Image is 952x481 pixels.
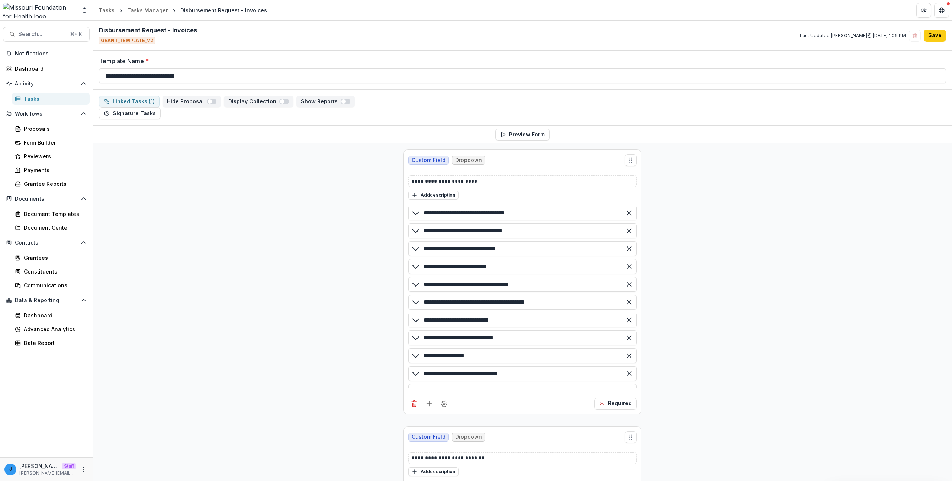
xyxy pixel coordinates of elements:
[99,107,161,119] button: Signature Tasks
[623,296,635,308] button: Remove option
[412,157,446,164] span: Custom Field
[24,125,84,133] div: Proposals
[15,111,78,117] span: Workflows
[12,309,90,322] a: Dashboard
[623,278,635,290] button: Remove option
[12,178,90,190] a: Grantee Reports
[623,350,635,362] button: Remove option
[3,27,90,42] button: Search...
[623,261,635,272] button: Remove option
[301,99,341,105] p: Show Reports
[24,152,84,160] div: Reviewers
[24,281,84,289] div: Communications
[3,48,90,59] button: Notifications
[3,78,90,90] button: Open Activity
[9,467,12,472] div: jonah@trytemelio.com
[99,6,115,14] div: Tasks
[3,108,90,120] button: Open Workflows
[12,222,90,234] a: Document Center
[99,57,942,65] label: Template Name
[12,150,90,162] a: Reviewers
[408,467,459,476] button: Adddescription
[24,339,84,347] div: Data Report
[163,96,221,107] button: Hide Proposal
[412,434,446,440] span: Custom Field
[124,5,171,16] a: Tasks Manager
[15,81,78,87] span: Activity
[916,3,931,18] button: Partners
[909,30,921,42] button: Delete template
[24,268,84,275] div: Constituents
[455,157,482,164] span: Dropdown
[15,240,78,246] span: Contacts
[12,123,90,135] a: Proposals
[495,129,550,141] button: Preview Form
[15,196,78,202] span: Documents
[3,237,90,249] button: Open Contacts
[623,314,635,326] button: Remove option
[68,30,83,38] div: ⌘ + K
[180,6,267,14] div: Disbursement Request - Invoices
[623,368,635,380] button: Remove option
[623,207,635,219] button: Remove option
[96,5,270,16] nav: breadcrumb
[623,243,635,255] button: Remove option
[24,224,84,232] div: Document Center
[127,6,168,14] div: Tasks Manager
[423,398,435,410] button: Add field
[24,180,84,188] div: Grantee Reports
[934,3,949,18] button: Get Help
[12,252,90,264] a: Grantees
[623,385,635,397] button: Remove option
[24,95,84,103] div: Tasks
[408,398,420,410] button: Delete field
[625,431,637,443] button: Move field
[12,136,90,149] a: Form Builder
[924,30,946,42] button: Save
[99,37,155,44] span: GRANT_TEMPLATE_V2
[12,279,90,291] a: Communications
[99,96,160,107] button: dependent-tasks
[24,254,84,262] div: Grantees
[296,96,355,107] button: Show Reports
[15,51,87,57] span: Notifications
[623,225,635,237] button: Remove option
[800,32,906,39] p: Last Updated: [PERSON_NAME] @ [DATE] 1:06 PM
[625,154,637,166] button: Move field
[12,265,90,278] a: Constituents
[24,325,84,333] div: Advanced Analytics
[3,193,90,205] button: Open Documents
[12,337,90,349] a: Data Report
[79,3,90,18] button: Open entity switcher
[24,166,84,174] div: Payments
[96,5,118,16] a: Tasks
[3,3,76,18] img: Missouri Foundation for Health logo
[24,311,84,319] div: Dashboard
[15,65,84,72] div: Dashboard
[12,93,90,105] a: Tasks
[18,30,65,38] span: Search...
[12,208,90,220] a: Document Templates
[62,463,76,469] p: Staff
[3,294,90,306] button: Open Data & Reporting
[79,465,88,474] button: More
[12,164,90,176] a: Payments
[438,398,450,410] button: Field Settings
[623,332,635,344] button: Remove option
[455,434,482,440] span: Dropdown
[167,99,207,105] p: Hide Proposal
[228,99,279,105] p: Display Collection
[99,27,197,34] h2: Disbursement Request - Invoices
[24,210,84,218] div: Document Templates
[15,297,78,304] span: Data & Reporting
[3,62,90,75] a: Dashboard
[19,462,59,470] p: [PERSON_NAME][EMAIL_ADDRESS][DOMAIN_NAME]
[12,323,90,335] a: Advanced Analytics
[594,398,637,410] button: Required
[24,139,84,146] div: Form Builder
[408,191,459,200] button: Adddescription
[224,96,293,107] button: Display Collection
[19,470,76,477] p: [PERSON_NAME][EMAIL_ADDRESS][DOMAIN_NAME]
